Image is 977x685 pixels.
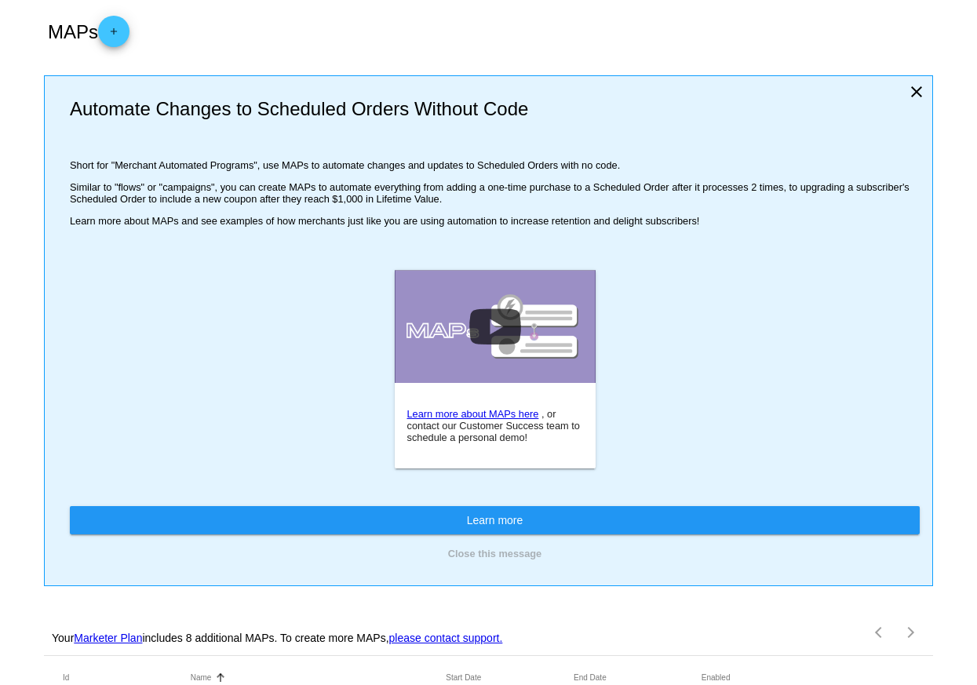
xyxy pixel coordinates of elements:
[63,673,69,683] button: Change sorting for Id
[48,16,129,47] h2: MAPs
[70,98,920,120] h2: Automate Changes to Scheduled Orders Without Code
[70,506,920,534] a: Learn more
[907,82,926,101] mat-icon: close
[895,617,927,648] button: Next page
[74,632,142,644] a: Marketer Plan
[52,632,502,644] p: Your includes 8 additional MAPs. To create more MAPs,
[70,215,920,227] p: Learn more about MAPs and see examples of how merchants just like you are using automation to inc...
[467,514,523,527] span: Learn more
[864,617,895,648] button: Previous page
[407,408,539,420] a: Learn more about MAPs here
[191,673,212,683] button: Change sorting for Name
[702,673,731,683] button: Change sorting for Enabled
[389,632,503,644] a: please contact support.
[407,408,580,443] span: , or contact our Customer Success team to schedule a personal demo!
[70,181,920,205] p: Similar to "flows" or "campaigns", you can create MAPs to automate everything from adding a one-t...
[70,547,920,560] button: Close this message
[574,673,607,683] button: Change sorting for EndDateUtc
[70,159,920,171] p: Short for "Merchant Automated Programs", use MAPs to automate changes and updates to Scheduled Or...
[104,26,123,45] mat-icon: add
[446,673,481,683] button: Change sorting for StartDateUtc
